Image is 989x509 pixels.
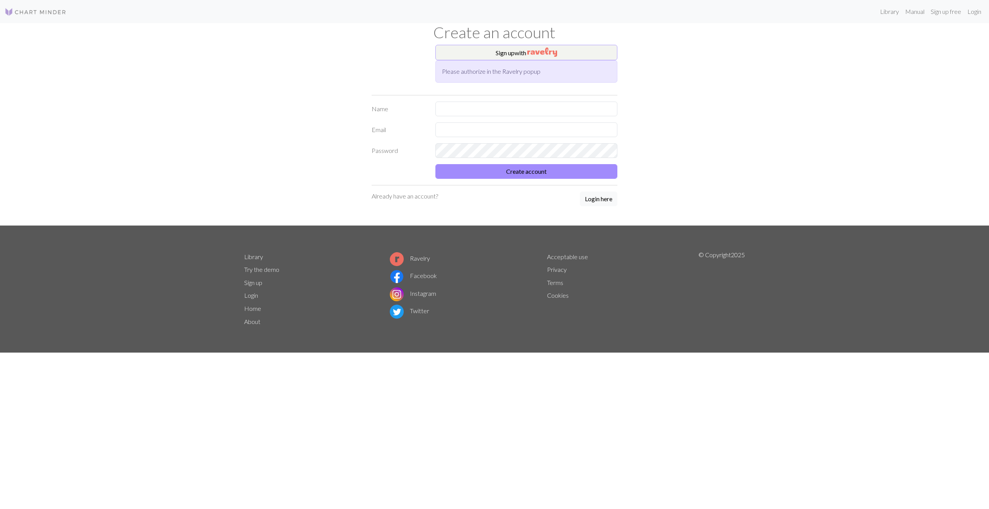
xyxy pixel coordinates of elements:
a: Library [877,4,902,19]
h1: Create an account [240,23,749,42]
a: Sign up free [928,4,964,19]
a: Login [244,292,258,299]
img: Instagram logo [390,287,404,301]
a: Instagram [390,290,436,297]
a: Try the demo [244,266,279,273]
img: Twitter logo [390,305,404,319]
div: Please authorize in the Ravelry popup [435,60,617,83]
a: Login here [580,192,617,207]
p: Already have an account? [372,192,438,201]
img: Logo [5,7,66,17]
a: Twitter [390,307,429,314]
button: Sign upwith [435,45,617,60]
label: Name [367,102,431,116]
p: © Copyright 2025 [698,250,745,328]
button: Create account [435,164,617,179]
a: Acceptable use [547,253,588,260]
a: Ravelry [390,254,430,262]
a: Facebook [390,272,437,279]
img: Ravelry [527,48,557,57]
a: Privacy [547,266,567,273]
a: Sign up [244,279,262,286]
a: Manual [902,4,928,19]
label: Email [367,122,431,137]
a: Terms [547,279,563,286]
a: Login [964,4,984,19]
img: Facebook logo [390,270,404,283]
a: Library [244,253,263,260]
img: Ravelry logo [390,252,404,266]
label: Password [367,143,431,158]
a: Cookies [547,292,569,299]
a: Home [244,305,261,312]
button: Login here [580,192,617,206]
a: About [244,318,260,325]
